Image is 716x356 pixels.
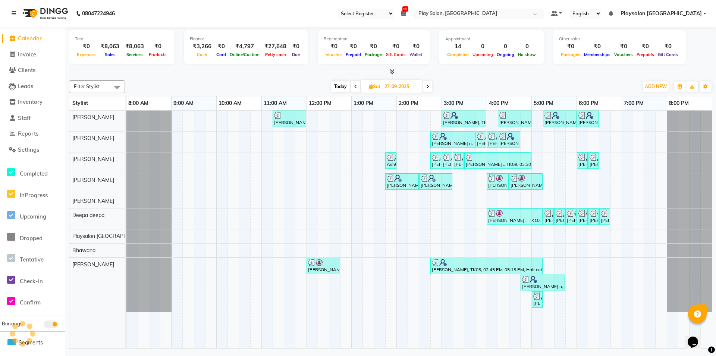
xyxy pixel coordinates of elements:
div: [PERSON_NAME], TK11, 04:15 PM-05:00 PM, Hair Cut Men (Stylist) [499,112,531,126]
a: 5:00 PM [532,98,555,109]
span: Gift Cards [656,52,680,57]
div: 14 [445,42,471,51]
div: [PERSON_NAME] n, TK04, 12:00 PM-12:45 PM, Loreal Anti-dandruffTreatment [307,259,339,273]
span: Reports [18,130,38,137]
span: Packages [559,52,582,57]
a: 9:00 AM [172,98,195,109]
span: Leads [18,83,33,90]
div: [PERSON_NAME], TK06, 01:45 PM-02:30 PM, Gel Nail Polish Application [386,174,418,189]
span: Invoice [18,51,36,58]
div: Other sales [559,36,680,42]
div: ₹0 [559,42,582,51]
div: 0 [471,42,495,51]
div: ₹0 [408,42,424,51]
span: Prepaid [344,52,363,57]
a: 8:00 PM [667,98,691,109]
a: 10:00 AM [217,98,244,109]
span: Filter Stylist [74,83,100,89]
span: Inventory [18,98,43,105]
div: ₹0 [75,42,98,51]
span: Playsalon [GEOGRAPHIC_DATA] [72,233,150,239]
div: ₹0 [214,42,228,51]
span: Card [214,52,228,57]
div: ₹0 [289,42,302,51]
div: [PERSON_NAME], TK05, 02:45 PM-03:00 PM, Threading-Eye Brow Shaping [431,154,440,168]
span: Online/Custom [228,52,261,57]
span: Bookings [2,321,22,326]
div: [PERSON_NAME] ., TK10, 04:00 PM-04:30 PM, Classic manicure [487,174,508,189]
span: Dropped [20,235,43,242]
span: Clients [18,66,35,74]
div: Finance [190,36,302,42]
span: Confirm [20,299,41,306]
span: Completed [445,52,471,57]
div: [PERSON_NAME], TK13, 05:15 PM-05:30 PM, Threading-Eye Brow Shaping [544,210,553,224]
a: 12:00 PM [307,98,333,109]
span: Ongoing [495,52,516,57]
span: Settings [18,146,39,153]
div: ₹4,797 [228,42,261,51]
a: 7:00 PM [622,98,646,109]
div: ₹0 [363,42,384,51]
span: Deepa deepa [72,212,104,219]
img: logo [19,3,70,24]
span: Sat [367,84,382,89]
b: 08047224946 [82,3,115,24]
span: ADD NEW [645,84,667,89]
div: ₹3,266 [190,42,214,51]
div: ₹0 [635,42,656,51]
span: Stylist [72,100,88,106]
div: [PERSON_NAME], TK05, 03:15 PM-03:30 PM, Threading-[GEOGRAPHIC_DATA] [453,154,463,168]
span: Sales [103,52,117,57]
div: ₹0 [656,42,680,51]
span: Expenses [75,52,98,57]
span: [PERSON_NAME] [72,135,114,142]
span: [PERSON_NAME] [72,198,114,204]
div: [PERSON_NAME] ., TK10, 04:00 PM-05:15 PM, Classic pedicure,Threading-Eye Brow Shaping (₹60),Threa... [487,210,542,224]
span: Services [125,52,145,57]
span: 96 [402,6,408,12]
div: [PERSON_NAME] n, TK17, 02:45 PM-03:45 PM, Powder Oxygen [431,133,474,147]
span: Vouchers [612,52,635,57]
span: Wallet [408,52,424,57]
div: 0 [495,42,516,51]
div: [PERSON_NAME] n, TK17, 06:00 PM-06:30 PM, highlights Per Streak men [578,112,598,126]
span: Today [331,81,350,92]
span: Tentative [20,256,44,263]
div: Ashtha A, TK07, 01:45 PM-02:00 PM, Threading-Upper Lip [386,154,396,168]
div: 0 [516,42,538,51]
div: [PERSON_NAME], TK15, 06:30 PM-06:45 PM, Threading-Eye Brow Shaping [600,210,609,224]
span: InProgress [20,192,48,199]
span: Upcoming [20,213,46,220]
div: [PERSON_NAME], TK03, 11:15 AM-12:00 PM, Hair Cut Men (Stylist) [273,112,305,126]
div: [PERSON_NAME], TK06, 02:30 PM-03:15 PM, Gel Nail Polish Application,Gel Nail Polish Removal,Nail ... [420,174,452,189]
div: [PERSON_NAME], TK14, 06:00 PM-06:15 PM, Threading-Forhead [578,210,587,224]
a: 6:00 PM [577,98,600,109]
div: [PERSON_NAME], TK14, 05:45 PM-06:00 PM, Threading-Eye Brow Shaping [566,210,576,224]
span: Completed [20,170,48,177]
div: [PERSON_NAME], TK13, 05:30 PM-05:45 PM, Threading-[GEOGRAPHIC_DATA] [555,210,564,224]
div: Total [75,36,169,42]
span: [PERSON_NAME] [72,261,114,268]
input: 2025-09-27 [382,81,420,92]
span: Staff [18,114,31,121]
div: [PERSON_NAME], TK05, 03:00 PM-03:15 PM, Threading-Upper Lip [442,154,452,168]
div: [PERSON_NAME] n, TK17, 04:00 PM-04:15 PM, Waxing Full Arms [487,133,497,147]
div: Redemption [324,36,424,42]
div: ₹0 [324,42,344,51]
div: [PERSON_NAME], TK16, 06:15 PM-06:30 PM, Threading-Forhead [589,154,598,168]
span: Calendar [18,35,42,42]
div: [PERSON_NAME] ., TK10, 04:30 PM-05:15 PM, Gel Nail Polish Application [510,174,542,189]
span: Playsalon [GEOGRAPHIC_DATA] [621,10,702,18]
div: [PERSON_NAME], TK05, 02:45 PM-05:15 PM, Hair cut [DEMOGRAPHIC_DATA] - senior stylist,MAJIREL -Ful... [431,259,542,273]
div: [PERSON_NAME], TK05, 05:00 PM-05:05 PM, Hair Cut [DEMOGRAPHIC_DATA] (Senior Stylist),MAJIREL -Ful... [533,292,542,307]
div: [PERSON_NAME] n, TK17, 04:45 PM-05:45 PM, Hair Cut [DEMOGRAPHIC_DATA] (Senior Stylist) [521,276,564,290]
div: ₹8,063 [122,42,147,51]
div: ₹8,063 [98,42,122,51]
span: No show [516,52,538,57]
span: Cash [195,52,209,57]
span: Memberships [582,52,612,57]
div: ₹0 [344,42,363,51]
div: Appointment [445,36,538,42]
iframe: chat widget [685,326,709,349]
